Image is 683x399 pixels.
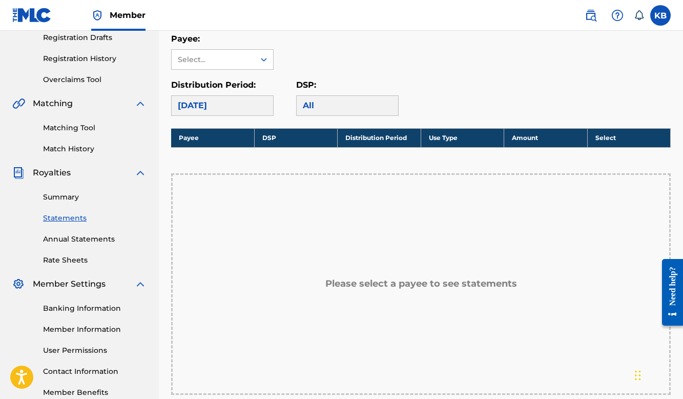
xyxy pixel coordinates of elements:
[654,249,683,336] iframe: Resource Center
[296,80,316,90] label: DSP:
[12,167,25,179] img: Royalties
[325,278,517,290] h5: Please select a payee to see statements
[581,5,601,26] a: Public Search
[43,303,147,314] a: Banking Information
[338,128,421,147] th: Distribution Period
[43,366,147,377] a: Contact Information
[91,9,104,22] img: Top Rightsholder
[43,192,147,203] a: Summary
[12,97,25,110] img: Matching
[43,324,147,335] a: Member Information
[110,9,146,21] span: Member
[178,54,247,65] div: Select...
[43,123,147,133] a: Matching Tool
[254,128,337,147] th: DSP
[421,128,504,147] th: Use Type
[12,278,25,290] img: Member Settings
[632,350,683,399] iframe: Chat Widget
[43,345,147,356] a: User Permissions
[43,74,147,85] a: Overclaims Tool
[650,5,671,26] div: User Menu
[585,9,597,22] img: search
[43,234,147,245] a: Annual Statements
[43,32,147,43] a: Registration Drafts
[43,387,147,398] a: Member Benefits
[134,167,147,179] img: expand
[33,97,73,110] span: Matching
[171,34,200,44] label: Payee:
[43,53,147,64] a: Registration History
[134,97,147,110] img: expand
[171,128,254,147] th: Payee
[134,278,147,290] img: expand
[33,278,106,290] span: Member Settings
[43,144,147,154] a: Match History
[635,360,641,391] div: Drag
[171,80,256,90] label: Distribution Period:
[587,128,670,147] th: Select
[607,5,628,26] div: Help
[611,9,624,22] img: help
[12,8,52,23] img: MLC Logo
[504,128,587,147] th: Amount
[43,255,147,266] a: Rate Sheets
[43,213,147,224] a: Statements
[33,167,71,179] span: Royalties
[634,10,644,21] div: Notifications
